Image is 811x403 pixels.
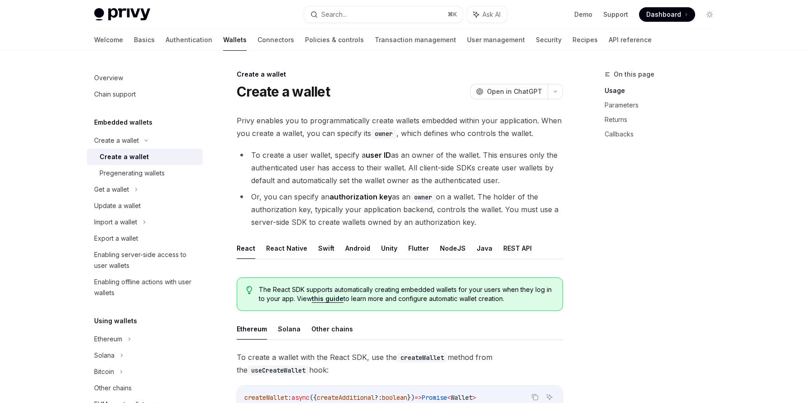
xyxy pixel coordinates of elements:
button: NodeJS [440,238,466,259]
img: light logo [94,8,150,21]
span: ⌘ K [448,11,457,18]
span: < [447,393,451,402]
button: Search...⌘K [304,6,463,23]
span: }) [407,393,415,402]
span: boolean [382,393,407,402]
button: Ethereum [237,318,267,340]
div: Create a wallet [237,70,563,79]
div: Ethereum [94,334,122,345]
a: Export a wallet [87,230,203,247]
button: Java [477,238,492,259]
div: Get a wallet [94,184,129,195]
span: ?: [375,393,382,402]
div: Create a wallet [100,151,149,162]
a: Callbacks [605,127,724,141]
span: To create a wallet with the React SDK, use the method from the hook: [237,351,563,376]
a: Wallets [223,29,247,51]
svg: Tip [246,286,253,294]
span: Open in ChatGPT [487,87,542,96]
span: async [291,393,310,402]
code: owner [410,192,436,202]
div: Import a wallet [94,217,137,228]
button: Ask AI [544,391,555,403]
div: Chain support [94,89,136,100]
strong: user ID [366,151,391,160]
div: Update a wallet [94,200,141,211]
a: Overview [87,70,203,86]
button: Flutter [408,238,429,259]
a: Pregenerating wallets [87,165,203,181]
span: createAdditional [317,393,375,402]
code: owner [371,129,396,139]
span: ({ [310,393,317,402]
span: Wallet [451,393,472,402]
a: Welcome [94,29,123,51]
div: Export a wallet [94,233,138,244]
span: On this page [614,69,654,80]
li: Or, you can specify an as an on a wallet. The holder of the authorization key, typically your app... [237,190,563,228]
button: Solana [278,318,301,340]
span: createWallet [244,393,288,402]
h1: Create a wallet [237,83,330,100]
code: useCreateWallet [248,365,309,375]
button: Open in ChatGPT [470,84,548,99]
a: Create a wallet [87,149,203,165]
button: Swift [318,238,334,259]
button: Copy the contents from the code block [529,391,541,403]
button: REST API [503,238,532,259]
button: Ask AI [467,6,507,23]
a: Enabling server-side access to user wallets [87,247,203,274]
strong: authorization key [329,192,392,201]
div: Pregenerating wallets [100,168,165,179]
span: The React SDK supports automatically creating embedded wallets for your users when they log in to... [259,285,553,303]
span: Promise [422,393,447,402]
span: => [415,393,422,402]
div: Create a wallet [94,135,139,146]
span: > [472,393,476,402]
a: Dashboard [639,7,695,22]
button: React [237,238,255,259]
code: createWallet [397,353,448,363]
a: Basics [134,29,155,51]
li: To create a user wallet, specify a as an owner of the wallet. This ensures only the authenticated... [237,149,563,187]
a: Update a wallet [87,198,203,214]
a: Authentication [166,29,212,51]
a: Other chains [87,380,203,396]
h5: Embedded wallets [94,117,153,128]
a: Security [536,29,562,51]
button: Toggle dark mode [702,7,717,22]
a: Policies & controls [305,29,364,51]
span: : [288,393,291,402]
span: Ask AI [482,10,501,19]
span: Privy enables you to programmatically create wallets embedded within your application. When you c... [237,114,563,140]
a: Enabling offline actions with user wallets [87,274,203,301]
a: API reference [609,29,652,51]
a: Transaction management [375,29,456,51]
div: Other chains [94,383,132,393]
div: Enabling server-side access to user wallets [94,249,197,271]
div: Bitcoin [94,366,114,377]
button: Unity [381,238,397,259]
a: Support [603,10,628,19]
a: Demo [574,10,592,19]
a: User management [467,29,525,51]
div: Solana [94,350,114,361]
button: React Native [266,238,307,259]
a: Connectors [258,29,294,51]
h5: Using wallets [94,316,137,326]
div: Overview [94,73,123,83]
div: Search... [321,9,347,20]
button: Android [345,238,370,259]
a: Parameters [605,98,724,112]
button: Other chains [311,318,353,340]
a: Recipes [572,29,598,51]
div: Enabling offline actions with user wallets [94,277,197,298]
a: Returns [605,112,724,127]
a: this guide [312,295,343,303]
a: Chain support [87,86,203,102]
span: Dashboard [646,10,681,19]
a: Usage [605,83,724,98]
